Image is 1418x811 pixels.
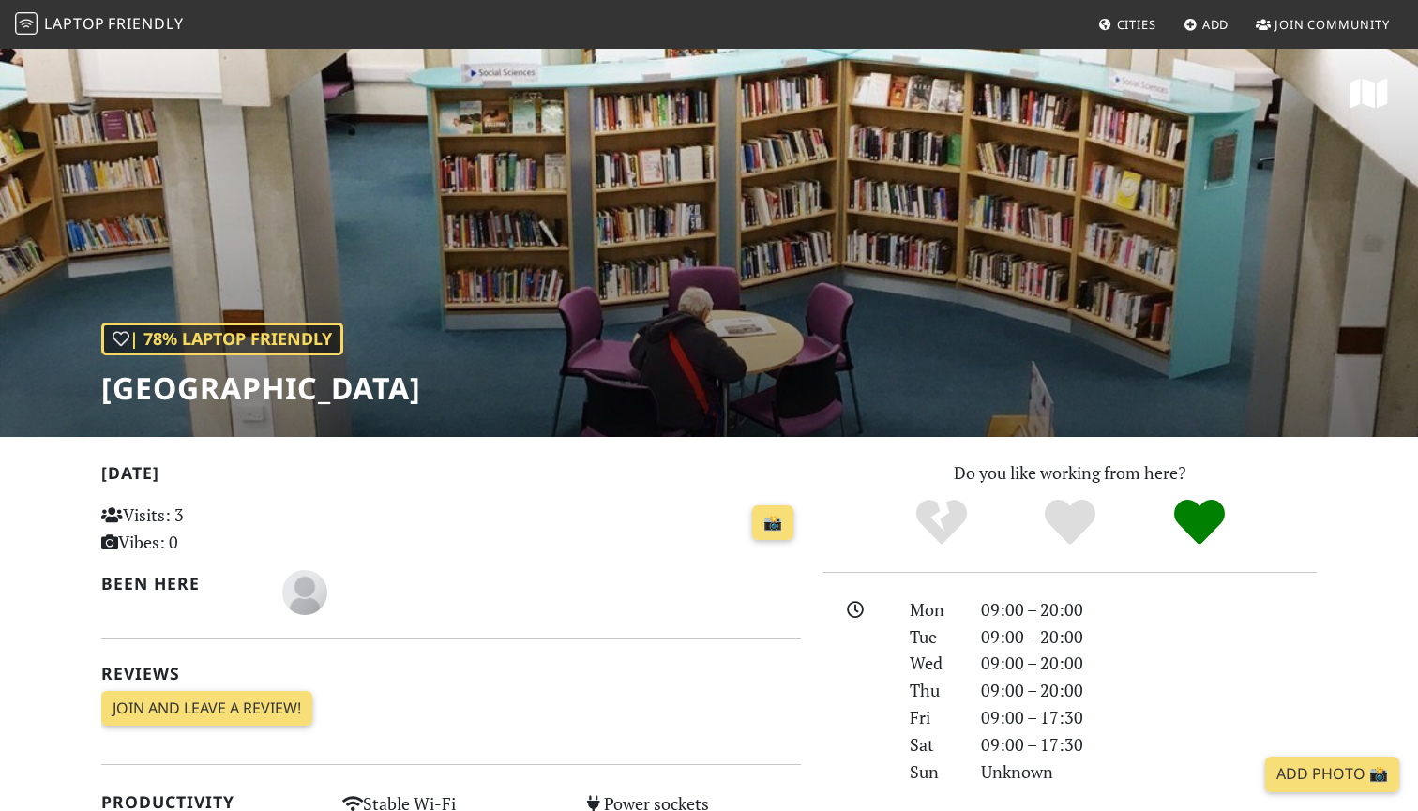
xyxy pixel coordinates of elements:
h2: Reviews [101,664,801,683]
img: LaptopFriendly [15,12,38,35]
a: LaptopFriendly LaptopFriendly [15,8,184,41]
div: No [877,497,1006,548]
span: Alex Dresoc [282,579,327,602]
div: Thu [898,677,970,704]
p: Visits: 3 Vibes: 0 [101,502,320,556]
span: Join Community [1275,16,1390,33]
span: Friendly [108,13,183,34]
div: Tue [898,623,970,651]
a: Join Community [1248,8,1397,41]
a: Add [1176,8,1237,41]
a: 📸 [752,505,793,541]
div: Unknown [970,758,1328,786]
a: Join and leave a review! [101,691,312,727]
div: 09:00 – 20:00 [970,650,1328,677]
h2: Been here [101,574,260,593]
img: blank-535327c66bd565773addf3077783bbfce4b00ec00e9fd257753287c682c7fa38.png [282,570,327,615]
div: 09:00 – 20:00 [970,677,1328,704]
p: Do you like working from here? [823,459,1317,487]
div: Fri [898,704,970,731]
span: Add [1202,16,1229,33]
div: 09:00 – 20:00 [970,596,1328,623]
div: | 78% Laptop Friendly [101,323,343,355]
div: 09:00 – 20:00 [970,623,1328,651]
div: Wed [898,650,970,677]
div: Definitely! [1135,497,1264,548]
div: 09:00 – 17:30 [970,731,1328,758]
a: Cities [1091,8,1164,41]
div: Yes [1005,497,1135,548]
div: Sun [898,758,970,786]
div: Mon [898,596,970,623]
a: Add Photo 📸 [1265,757,1399,792]
h1: [GEOGRAPHIC_DATA] [101,370,421,406]
div: 09:00 – 17:30 [970,704,1328,731]
h2: [DATE] [101,463,801,490]
span: Cities [1117,16,1156,33]
div: Sat [898,731,970,758]
span: Laptop [44,13,105,34]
